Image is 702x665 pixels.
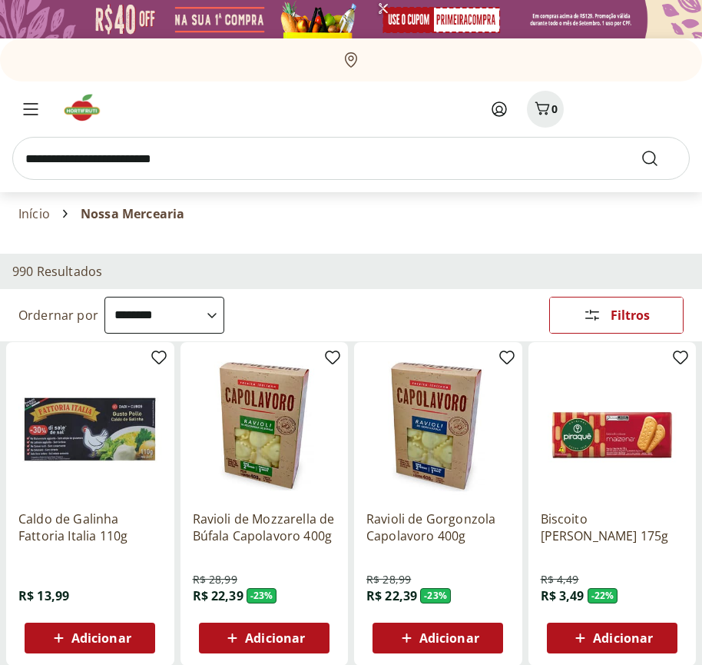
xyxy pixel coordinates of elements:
[583,306,601,324] svg: Abrir Filtros
[18,587,69,604] span: R$ 13,99
[12,137,690,180] input: search
[549,297,684,334] button: Filtros
[541,354,684,498] img: Biscoito Maizena Piraque 175g
[419,632,479,644] span: Adicionar
[245,632,305,644] span: Adicionar
[366,572,411,587] span: R$ 28,99
[366,354,510,498] img: Ravioli de Gorgonzola Capolavoro 400g
[81,207,184,221] span: Nossa Mercearia
[199,623,329,653] button: Adicionar
[18,307,98,324] label: Ordernar por
[18,207,50,221] a: Início
[193,510,336,544] a: Ravioli de Mozzarella de Búfala Capolavoro 400g
[18,510,162,544] a: Caldo de Galinha Fattoria Italia 110g
[18,354,162,498] img: Caldo de Galinha Fattoria Italia 110g
[247,588,277,603] span: - 23 %
[547,623,677,653] button: Adicionar
[641,149,677,168] button: Submit Search
[611,309,650,321] span: Filtros
[366,587,417,604] span: R$ 22,39
[527,91,564,128] button: Carrinho
[12,91,49,128] button: Menu
[541,572,579,587] span: R$ 4,49
[541,587,584,604] span: R$ 3,49
[541,510,684,544] a: Biscoito [PERSON_NAME] 175g
[373,623,503,653] button: Adicionar
[193,572,237,587] span: R$ 28,99
[61,92,113,123] img: Hortifruti
[420,588,451,603] span: - 23 %
[12,263,102,280] h2: 990 Resultados
[366,510,510,544] a: Ravioli de Gorgonzola Capolavoro 400g
[551,101,558,116] span: 0
[593,632,653,644] span: Adicionar
[588,588,618,603] span: - 22 %
[193,354,336,498] img: Ravioli de Mozzarella de Búfala Capolavoro 400g
[193,587,243,604] span: R$ 22,39
[25,623,155,653] button: Adicionar
[71,632,131,644] span: Adicionar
